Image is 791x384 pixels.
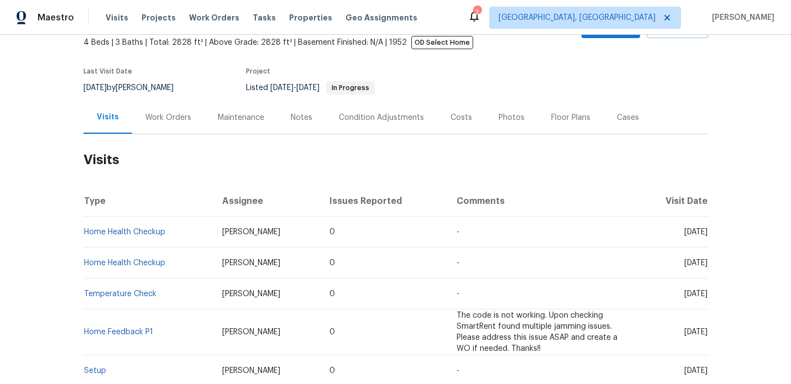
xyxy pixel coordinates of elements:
div: Maintenance [218,112,264,123]
th: Type [83,186,214,217]
div: 2 [473,7,481,18]
span: [DATE] [83,84,107,92]
span: Listed [246,84,375,92]
span: [PERSON_NAME] [222,290,280,298]
span: [PERSON_NAME] [708,12,774,23]
div: Costs [450,112,472,123]
h2: Visits [83,134,708,186]
span: OD Select Home [411,36,473,49]
span: Last Visit Date [83,68,132,75]
div: by [PERSON_NAME] [83,81,187,94]
span: The code is not working. Upon checking SmartRent found multiple jamming issues. Please address th... [457,312,617,353]
span: Tasks [253,14,276,22]
th: Comments [448,186,635,217]
div: Visits [97,112,119,123]
span: - [457,290,459,298]
span: 0 [329,228,335,236]
span: [PERSON_NAME] [222,367,280,375]
th: Assignee [213,186,321,217]
span: [PERSON_NAME] [222,228,280,236]
span: - [457,228,459,236]
span: Projects [142,12,176,23]
a: Temperature Check [84,290,156,298]
span: 0 [329,290,335,298]
a: Setup [84,367,106,375]
th: Visit Date [635,186,708,217]
span: Properties [289,12,332,23]
span: - [270,84,319,92]
span: [DATE] [684,328,708,336]
div: Cases [617,112,639,123]
th: Issues Reported [321,186,448,217]
span: 0 [329,367,335,375]
span: Visits [106,12,128,23]
a: Home Health Checkup [84,259,165,267]
span: In Progress [327,85,374,91]
span: Work Orders [189,12,239,23]
span: [DATE] [296,84,319,92]
span: 4 Beds | 3 Baths | Total: 2828 ft² | Above Grade: 2828 ft² | Basement Finished: N/A | 1952 [83,37,484,48]
span: [DATE] [684,367,708,375]
a: Home Feedback P1 [84,328,153,336]
span: - [457,367,459,375]
div: Work Orders [145,112,191,123]
span: Geo Assignments [345,12,417,23]
div: Photos [499,112,525,123]
span: [PERSON_NAME] [222,328,280,336]
span: 0 [329,259,335,267]
span: [DATE] [270,84,294,92]
div: Notes [291,112,312,123]
span: 0 [329,328,335,336]
span: Maestro [38,12,74,23]
span: [DATE] [684,259,708,267]
span: [DATE] [684,290,708,298]
span: [DATE] [684,228,708,236]
span: [PERSON_NAME] [222,259,280,267]
span: - [457,259,459,267]
a: Home Health Checkup [84,228,165,236]
div: Condition Adjustments [339,112,424,123]
span: [GEOGRAPHIC_DATA], [GEOGRAPHIC_DATA] [499,12,656,23]
div: Floor Plans [551,112,590,123]
span: Project [246,68,270,75]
